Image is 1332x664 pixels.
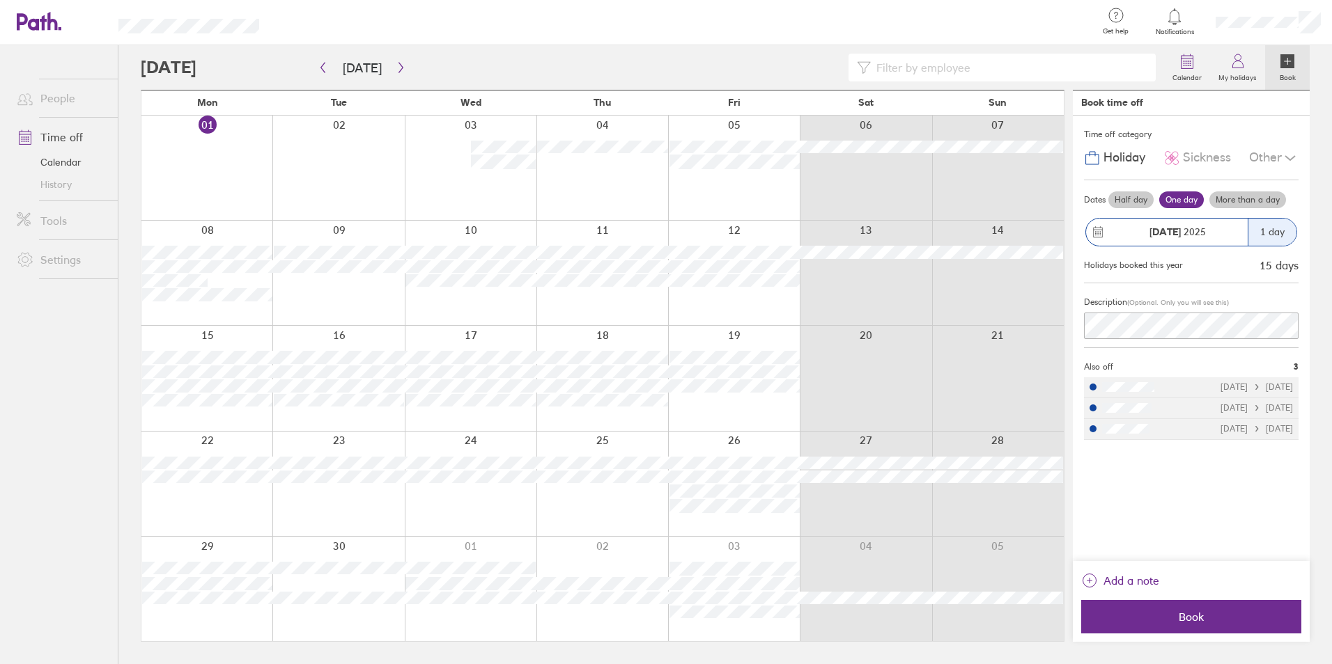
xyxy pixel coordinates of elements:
span: Wed [460,97,481,108]
span: (Optional. Only you will see this) [1127,298,1229,307]
div: Other [1249,145,1299,171]
div: Book time off [1081,97,1143,108]
button: [DATE] [332,56,393,79]
div: Holidays booked this year [1084,260,1183,270]
span: Thu [594,97,611,108]
a: Calendar [6,151,118,173]
button: Book [1081,600,1301,633]
span: Add a note [1103,569,1159,592]
div: Time off category [1084,124,1299,145]
strong: [DATE] [1149,226,1181,238]
label: My holidays [1210,70,1265,82]
a: Settings [6,246,118,274]
a: Time off [6,123,118,151]
span: Holiday [1103,150,1145,165]
span: Sickness [1183,150,1231,165]
span: 2025 [1149,226,1206,237]
span: Description [1084,297,1127,307]
div: [DATE] [DATE] [1221,403,1293,413]
a: My holidays [1210,45,1265,90]
span: Fri [728,97,741,108]
a: Book [1265,45,1310,90]
span: Also off [1084,362,1113,372]
span: Get help [1093,27,1138,35]
div: 15 days [1260,259,1299,271]
span: Tue [331,97,347,108]
label: More than a day [1209,191,1286,208]
label: Calendar [1164,70,1210,82]
span: Sat [858,97,874,108]
a: History [6,173,118,196]
button: [DATE] 20251 day [1084,211,1299,253]
span: Book [1091,610,1292,623]
label: One day [1159,191,1204,208]
a: People [6,84,118,112]
a: Notifications [1152,7,1198,36]
label: Half day [1108,191,1154,208]
input: Filter by employee [871,54,1147,81]
span: Dates [1084,195,1106,205]
span: Notifications [1152,28,1198,36]
label: Book [1271,70,1304,82]
span: Sun [989,97,1007,108]
span: Mon [197,97,218,108]
a: Tools [6,207,118,235]
button: Add a note [1081,569,1159,592]
div: 1 day [1248,219,1296,246]
div: [DATE] [DATE] [1221,424,1293,434]
div: [DATE] [DATE] [1221,382,1293,392]
a: Calendar [1164,45,1210,90]
span: 3 [1294,362,1299,372]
